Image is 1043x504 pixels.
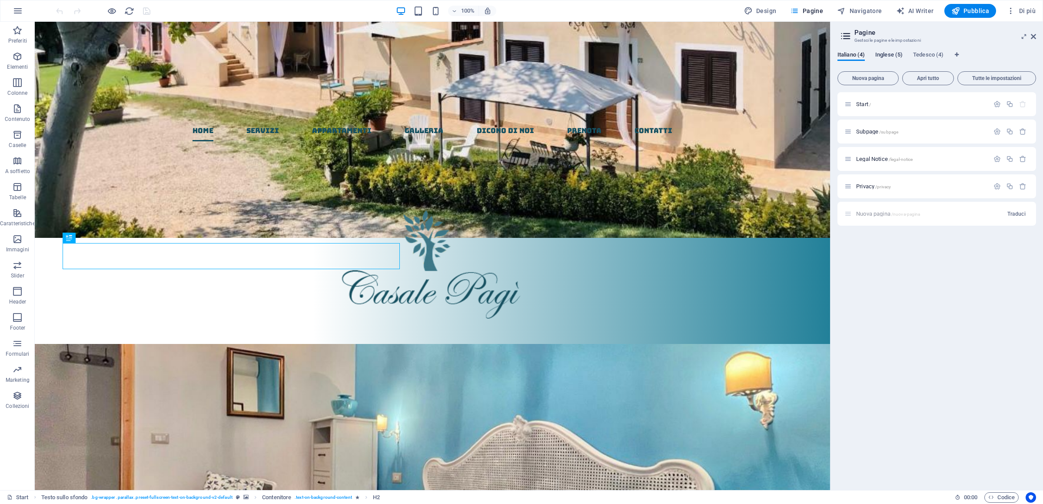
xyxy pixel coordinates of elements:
[834,4,885,18] button: Navigatore
[1006,128,1013,135] div: Duplicato
[854,37,1019,44] h3: Gestsci le pagine e le impostazioni
[6,403,29,410] p: Collezioni
[106,6,117,16] button: Clicca qui per lasciare la modalità di anteprima e continuare la modifica
[837,51,1036,68] div: Schede lingua
[837,7,882,15] span: Navigatore
[5,168,30,175] p: A soffietto
[741,4,780,18] div: Design (Ctrl+Alt+Y)
[355,495,359,500] i: L'elemento contiene un'animazione
[484,7,492,15] i: Quando ridimensioni, regola automaticamente il livello di zoom in modo che corrisponda al disposi...
[11,272,24,279] p: Slider
[41,492,88,503] span: Fai clic per selezionare. Doppio clic per modificare
[854,156,989,162] div: Legal Notice/legal-notice
[988,492,1015,503] span: Codice
[236,495,240,500] i: Questo elemento è un preset personalizzabile
[913,50,943,62] span: Tedesco (4)
[9,142,26,149] p: Caselle
[875,184,891,189] span: /privacy
[8,37,27,44] p: Preferiti
[1019,155,1026,163] div: Rimuovi
[993,183,1001,190] div: Impostazioni
[1026,492,1036,503] button: Usercentrics
[970,494,971,501] span: :
[7,90,27,97] p: Colonne
[902,71,954,85] button: Apri tutto
[41,492,380,503] nav: breadcrumb
[9,298,27,305] p: Header
[1003,4,1039,18] button: Di più
[1019,128,1026,135] div: Rimuovi
[295,492,352,503] span: . text-on-background-content
[841,76,895,81] span: Nuova pagina
[906,76,950,81] span: Apri tutto
[6,377,30,384] p: Marketing
[869,102,871,107] span: /
[5,116,30,123] p: Contenuto
[896,7,934,15] span: AI Writer
[744,7,777,15] span: Design
[1006,7,1036,15] span: Di più
[889,157,913,162] span: /legal-notice
[984,492,1019,503] button: Codice
[10,324,26,331] p: Footer
[993,155,1001,163] div: Impostazioni
[1006,100,1013,108] div: Duplicato
[9,194,26,201] p: Tabelle
[1006,183,1013,190] div: Duplicato
[1019,100,1026,108] div: La pagina iniziale non può essere eliminata
[837,50,865,62] span: Italiano (4)
[787,4,827,18] button: Pagine
[854,101,989,107] div: Start/
[7,63,28,70] p: Elementi
[964,492,977,503] span: 00 00
[373,492,380,503] span: Fai clic per selezionare. Doppio clic per modificare
[856,101,871,107] span: Fai clic per aprire la pagina
[837,71,899,85] button: Nuova pagina
[893,4,937,18] button: AI Writer
[856,183,891,190] span: Fai clic per aprire la pagina
[856,156,913,162] span: Fai clic per aprire la pagina
[6,350,29,357] p: Formulari
[879,130,898,134] span: /subpage
[951,7,990,15] span: Pubblica
[955,492,978,503] h6: Tempo sessione
[944,4,996,18] button: Pubblica
[124,6,134,16] i: Ricarica la pagina
[993,128,1001,135] div: Impostazioni
[1007,210,1026,217] span: Traduci
[6,246,29,253] p: Immagini
[854,129,989,134] div: Subpage/subpage
[262,492,291,503] span: Fai clic per selezionare. Doppio clic per modificare
[993,100,1001,108] div: Impostazioni
[961,76,1032,81] span: Tutte le impostazioni
[1019,183,1026,190] div: Rimuovi
[741,4,780,18] button: Design
[7,492,29,503] a: Fai clic per annullare la selezione. Doppio clic per aprire le pagine
[856,128,898,135] span: Fai clic per aprire la pagina
[854,184,989,189] div: Privacy/privacy
[790,7,823,15] span: Pagine
[1006,155,1013,163] div: Duplicato
[461,6,475,16] h6: 100%
[91,492,233,503] span: . bg-wrapper .parallax .preset-fullscreen-text-on-background-v2-default
[854,29,1036,37] h2: Pagine
[1004,207,1029,221] button: Traduci
[448,6,479,16] button: 100%
[875,50,903,62] span: Inglese (5)
[243,495,249,500] i: Questo elemento contiene uno sfondo
[124,6,134,16] button: reload
[957,71,1036,85] button: Tutte le impostazioni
